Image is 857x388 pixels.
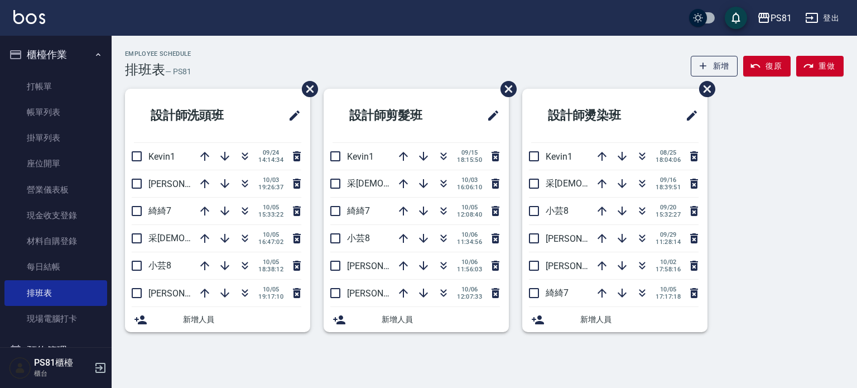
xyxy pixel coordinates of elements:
[258,149,283,156] span: 09/24
[324,307,509,332] div: 新增人員
[293,73,320,106] span: 刪除班表
[656,211,681,218] span: 15:32:27
[457,238,482,246] span: 11:34:56
[9,357,31,379] img: Person
[656,149,681,156] span: 08/25
[580,314,699,325] span: 新增人員
[4,336,107,365] button: 預約管理
[347,261,419,271] span: [PERSON_NAME]6
[281,102,301,129] span: 修改班表的標題
[4,228,107,254] a: 材料自購登錄
[691,56,738,76] button: 新增
[333,95,459,136] h2: 設計師剪髮班
[771,11,792,25] div: PS81
[457,204,482,211] span: 10/05
[148,151,175,162] span: Kevin1
[546,205,569,216] span: 小芸8
[492,73,518,106] span: 刪除班表
[258,156,283,164] span: 14:14:34
[457,184,482,191] span: 16:06:10
[4,280,107,306] a: 排班表
[258,266,283,273] span: 18:38:12
[457,286,482,293] span: 10/06
[125,62,165,78] h3: 排班表
[347,151,374,162] span: Kevin1
[13,10,45,24] img: Logo
[656,231,681,238] span: 09/29
[4,125,107,151] a: 掛單列表
[656,156,681,164] span: 18:04:06
[457,231,482,238] span: 10/06
[656,258,681,266] span: 10/02
[347,205,370,216] span: 綺綺7
[656,286,681,293] span: 10/05
[4,151,107,176] a: 座位開單
[457,211,482,218] span: 12:08:40
[258,286,283,293] span: 10/05
[4,99,107,125] a: 帳單列表
[725,7,747,29] button: save
[546,261,618,271] span: [PERSON_NAME]6
[796,56,844,76] button: 重做
[382,314,500,325] span: 新增人員
[4,40,107,69] button: 櫃檯作業
[656,238,681,246] span: 11:28:14
[347,178,453,189] span: 采[DEMOGRAPHIC_DATA]2
[546,233,618,244] span: [PERSON_NAME]3
[546,151,572,162] span: Kevin1
[457,293,482,300] span: 12:07:33
[743,56,791,76] button: 復原
[148,205,171,216] span: 綺綺7
[678,102,699,129] span: 修改班表的標題
[480,102,500,129] span: 修改班表的標題
[134,95,261,136] h2: 設計師洗頭班
[546,178,652,189] span: 采[DEMOGRAPHIC_DATA]2
[801,8,844,28] button: 登出
[656,293,681,300] span: 17:17:18
[4,177,107,203] a: 營業儀表板
[4,254,107,280] a: 每日結帳
[4,74,107,99] a: 打帳單
[34,357,91,368] h5: PS81櫃檯
[183,314,301,325] span: 新增人員
[347,288,419,299] span: [PERSON_NAME]3
[457,149,482,156] span: 09/15
[522,307,707,332] div: 新增人員
[457,156,482,164] span: 18:15:50
[165,66,191,78] h6: — PS81
[258,231,283,238] span: 10/05
[125,50,191,58] h2: Employee Schedule
[258,204,283,211] span: 10/05
[34,368,91,379] p: 櫃台
[125,307,310,332] div: 新增人員
[656,176,681,184] span: 09/16
[258,211,283,218] span: 15:33:22
[148,233,254,243] span: 采[DEMOGRAPHIC_DATA]2
[258,258,283,266] span: 10/05
[148,179,220,189] span: [PERSON_NAME]6
[258,238,283,246] span: 16:47:02
[148,260,171,271] span: 小芸8
[4,203,107,228] a: 現金收支登錄
[258,184,283,191] span: 19:26:37
[4,306,107,332] a: 現場電腦打卡
[457,258,482,266] span: 10/06
[656,204,681,211] span: 09/20
[656,266,681,273] span: 17:58:16
[347,233,370,243] span: 小芸8
[258,293,283,300] span: 19:17:10
[656,184,681,191] span: 18:39:51
[457,266,482,273] span: 11:56:03
[546,288,569,298] span: 綺綺7
[753,7,796,30] button: PS81
[691,73,717,106] span: 刪除班表
[531,95,658,136] h2: 設計師燙染班
[457,176,482,184] span: 10/03
[258,176,283,184] span: 10/03
[148,288,220,299] span: [PERSON_NAME]3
